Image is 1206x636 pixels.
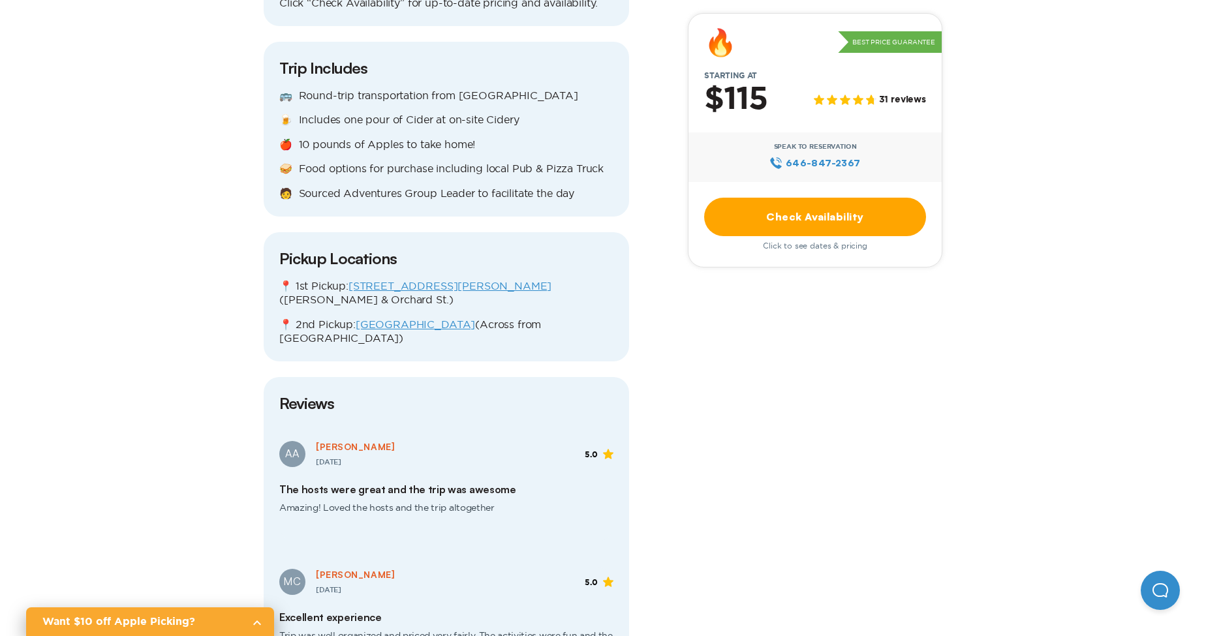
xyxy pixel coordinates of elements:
iframe: Help Scout Beacon - Open [1141,571,1180,610]
span: Speak to Reservation [774,143,857,151]
p: 📍 2nd Pickup: (Across from [GEOGRAPHIC_DATA]) [279,318,613,346]
span: [DATE] [316,586,341,594]
h3: Trip Includes [279,57,613,78]
span: Starting at [688,71,773,80]
span: Click to see dates & pricing [763,241,867,250]
a: Want $10 off Apple Picking? [26,607,274,636]
h2: Excellent experience [279,611,613,624]
span: 5.0 [585,450,598,459]
h2: $115 [704,83,767,117]
span: Amazing! Loved the hosts and the trip altogether [279,496,613,531]
p: 🍎 10 pounds of Apples to take home! [279,138,613,152]
a: [STREET_ADDRESS][PERSON_NAME] [348,280,551,292]
a: 646‍-847‍-2367 [769,156,860,170]
h3: Reviews [279,393,613,414]
span: 31 reviews [879,95,926,106]
p: 🥪 Food options for purchase including local Pub & Pizza Truck [279,162,613,176]
div: AA [279,441,305,467]
a: Check Availability [704,198,926,236]
h3: Pickup Locations [279,248,613,269]
a: [GEOGRAPHIC_DATA] [356,318,475,330]
span: 646‍-847‍-2367 [786,156,861,170]
div: MC [279,569,305,595]
span: 5.0 [585,578,598,587]
p: 🍺 Includes one pour of Cider at on-site Cidery [279,113,613,127]
p: 🧑 Sourced Adventures Group Leader to facilitate the day [279,187,613,201]
p: 🚌 Round-trip transportation from [GEOGRAPHIC_DATA] [279,89,613,103]
h2: Want $10 off Apple Picking? [42,614,241,629]
p: 📍 1st Pickup: ([PERSON_NAME] & Orchard St.) [279,279,613,307]
span: [PERSON_NAME] [316,441,395,452]
span: [DATE] [316,459,341,466]
div: 🔥 [704,29,737,55]
span: [PERSON_NAME] [316,569,395,580]
h2: The hosts were great and the trip was awesome [279,483,613,496]
p: Best Price Guarantee [838,31,942,53]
